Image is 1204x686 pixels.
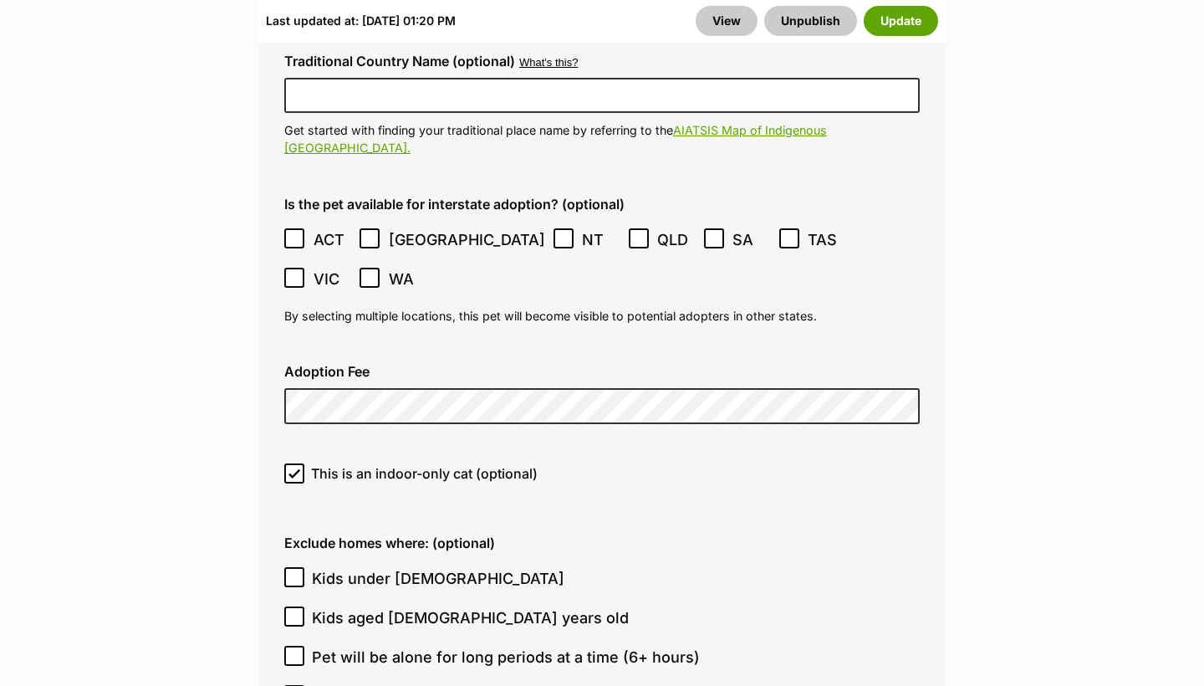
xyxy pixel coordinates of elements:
span: This is an indoor-only cat (optional) [311,463,538,484]
span: NT [582,228,620,251]
button: What's this? [519,57,578,69]
span: ACT [314,228,351,251]
span: [GEOGRAPHIC_DATA] [389,228,545,251]
span: TAS [808,228,845,251]
span: VIC [314,268,351,290]
span: WA [389,268,426,290]
label: Traditional Country Name (optional) [284,54,515,69]
p: By selecting multiple locations, this pet will become visible to potential adopters in other states. [284,307,920,325]
span: Kids aged [DEMOGRAPHIC_DATA] years old [312,607,629,629]
span: SA [732,228,770,251]
a: View [696,6,758,36]
label: Is the pet available for interstate adoption? (optional) [284,197,920,212]
p: Get started with finding your traditional place name by referring to the [284,121,920,157]
button: Unpublish [764,6,857,36]
label: Adoption Fee [284,364,920,379]
span: QLD [657,228,695,251]
span: Kids under [DEMOGRAPHIC_DATA] [312,567,564,590]
button: Update [864,6,938,36]
label: Exclude homes where: (optional) [284,535,920,550]
span: Pet will be alone for long periods at a time (6+ hours) [312,646,700,668]
div: Last updated at: [DATE] 01:20 PM [266,6,456,36]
